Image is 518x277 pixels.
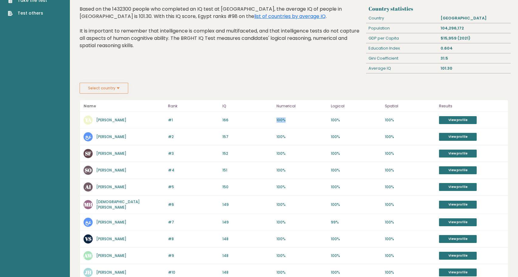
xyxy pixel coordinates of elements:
div: 0.604 [438,43,511,53]
div: GDP per Capita [366,33,438,43]
p: 100% [276,236,327,242]
a: View profile [439,150,477,158]
text: AW [84,252,93,259]
div: Based on the 1432300 people who completed an IQ test at [GEOGRAPHIC_DATA], the average IQ of peop... [80,5,364,58]
a: [PERSON_NAME] [96,253,126,258]
div: [GEOGRAPHIC_DATA] [438,13,511,23]
p: #2 [168,134,218,140]
p: 100% [385,117,435,123]
div: 104,296,172 [438,23,511,33]
p: 100% [385,202,435,207]
div: 101.30 [438,64,511,73]
p: Results [439,102,504,110]
a: [DEMOGRAPHIC_DATA][PERSON_NAME] [96,199,140,210]
p: #6 [168,202,218,207]
a: View profile [439,201,477,209]
p: 151 [222,168,273,173]
a: View profile [439,166,477,174]
h3: Country statistics [369,5,508,12]
p: #3 [168,151,218,156]
p: 100% [331,134,381,140]
p: 100% [331,270,381,275]
p: 148 [222,236,273,242]
text: SO [85,167,92,174]
p: 100% [276,168,327,173]
p: 100% [385,270,435,275]
div: 31.5 [438,54,511,63]
a: list of countries by average IQ [254,13,326,20]
p: 100% [385,134,435,140]
p: 100% [276,253,327,258]
p: 100% [276,202,327,207]
text: عخ [85,219,91,226]
p: 99% [331,220,381,225]
text: JH [85,269,91,276]
a: View profile [439,235,477,243]
p: 149 [222,220,273,225]
p: 152 [222,151,273,156]
a: View profile [439,218,477,226]
a: [PERSON_NAME] [96,270,126,275]
p: 166 [222,117,273,123]
p: 100% [276,117,327,123]
p: IQ [222,102,273,110]
p: 100% [385,184,435,190]
p: 100% [331,253,381,258]
p: 100% [331,151,381,156]
p: Numerical [276,102,327,110]
p: #9 [168,253,218,258]
a: [PERSON_NAME] [96,184,126,189]
p: 100% [276,151,327,156]
p: #10 [168,270,218,275]
p: #1 [168,117,218,123]
div: Population [366,23,438,33]
p: 100% [276,220,327,225]
button: Select country [80,83,128,94]
b: Name [84,103,96,109]
a: [PERSON_NAME] [96,117,126,123]
p: #8 [168,236,218,242]
text: AI [85,183,91,190]
p: #5 [168,184,218,190]
p: 100% [331,236,381,242]
a: [PERSON_NAME] [96,168,126,173]
p: #4 [168,168,218,173]
a: View profile [439,252,477,260]
div: Education Index [366,43,438,53]
p: 100% [385,253,435,258]
div: Country [366,13,438,23]
p: 148 [222,253,273,258]
div: Gini Coefficient [366,54,438,63]
p: 100% [331,168,381,173]
p: 100% [331,184,381,190]
p: Spatial [385,102,435,110]
p: 148 [222,270,273,275]
p: 100% [276,184,327,190]
a: View profile [439,116,477,124]
a: View profile [439,133,477,141]
text: YA [85,116,91,123]
p: 157 [222,134,273,140]
text: VS [85,235,91,242]
a: [PERSON_NAME] [96,220,126,225]
p: 100% [331,117,381,123]
a: [PERSON_NAME] [96,236,126,241]
text: SF [85,150,91,157]
p: 150 [222,184,273,190]
p: 100% [385,168,435,173]
a: [PERSON_NAME] [96,151,126,156]
p: #7 [168,220,218,225]
p: 100% [276,270,327,275]
p: Logical [331,102,381,110]
p: 100% [385,220,435,225]
text: MH [84,201,92,208]
p: 149 [222,202,273,207]
p: 100% [331,202,381,207]
p: 100% [385,151,435,156]
a: Test others [8,10,47,16]
a: View profile [439,183,477,191]
div: Average IQ [366,64,438,73]
a: View profile [439,268,477,276]
div: $15,959 (2021) [438,33,511,43]
p: 100% [276,134,327,140]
